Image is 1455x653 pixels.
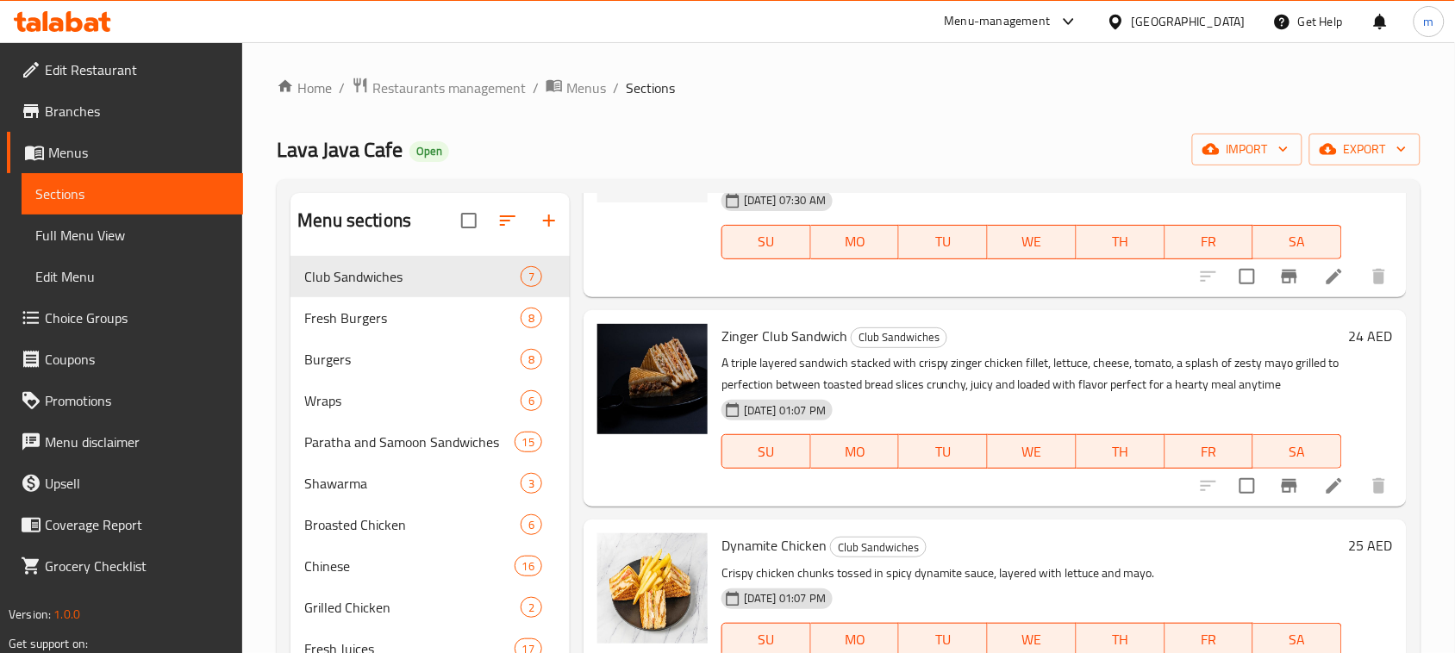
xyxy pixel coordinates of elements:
a: Restaurants management [352,77,526,99]
span: Club Sandwiches [304,266,521,287]
button: FR [1165,434,1254,469]
span: FR [1172,627,1247,652]
button: export [1309,134,1421,165]
div: Grilled Chicken2 [290,587,570,628]
button: MO [811,434,900,469]
div: Fresh Burgers8 [290,297,570,339]
div: items [521,349,542,370]
span: SU [729,439,804,464]
span: Grilled Chicken [304,597,521,618]
a: Menu disclaimer [7,421,243,463]
a: Menus [7,132,243,173]
span: Club Sandwiches [831,538,926,557]
span: Coupons [45,349,229,370]
button: delete [1358,256,1400,297]
span: 7 [521,269,541,285]
span: FR [1172,229,1247,254]
span: Menus [48,142,229,163]
span: SA [1260,439,1335,464]
span: 6 [521,393,541,409]
span: MO [818,439,893,464]
div: [GEOGRAPHIC_DATA] [1132,12,1246,31]
a: Full Menu View [22,215,243,256]
span: Coverage Report [45,514,229,535]
span: 15 [515,434,541,451]
div: Wraps [304,390,521,411]
span: SU [729,627,804,652]
span: SU [729,229,804,254]
div: Shawarma3 [290,463,570,504]
span: TU [906,229,981,254]
span: [DATE] 01:07 PM [737,590,833,606]
span: Broasted Chicken [304,514,521,535]
span: Open [409,144,449,159]
span: Edit Menu [35,266,229,287]
div: Open [409,141,449,162]
button: TU [899,225,988,259]
span: WE [995,229,1070,254]
button: TU [899,434,988,469]
span: Grocery Checklist [45,556,229,576]
button: SU [721,225,811,259]
button: import [1192,134,1302,165]
h6: 24 AED [1349,324,1393,348]
img: Dynamite Chicken [597,533,708,644]
h6: 25 AED [1349,533,1393,557]
a: Promotions [7,380,243,421]
button: Branch-specific-item [1269,465,1310,507]
div: Club Sandwiches [851,327,947,348]
span: 1.0.0 [53,603,80,625]
div: Club Sandwiches [830,537,927,557]
span: Sections [35,183,229,204]
span: 8 [521,351,541,368]
p: Crispy chicken chunks tossed in spicy dynamite sauce, layered with lettuce and mayo. [721,563,1342,584]
nav: breadcrumb [277,77,1421,99]
button: SU [721,434,811,469]
span: SA [1260,627,1335,652]
span: Fresh Burgers [304,308,521,328]
div: Burgers8 [290,339,570,380]
span: 6 [521,517,541,533]
span: 8 [521,310,541,326]
a: Upsell [7,463,243,504]
img: Zinger Club Sandwich [597,324,708,434]
button: TH [1077,434,1165,469]
div: items [521,597,542,618]
div: Wraps6 [290,380,570,421]
div: Club Sandwiches7 [290,256,570,297]
div: Shawarma [304,473,521,494]
span: Branches [45,101,229,121]
div: items [521,266,542,287]
span: MO [818,229,893,254]
span: Lava Java Cafe [277,130,403,169]
button: WE [988,225,1077,259]
span: Sections [626,78,675,98]
div: items [521,514,542,535]
a: Edit menu item [1324,476,1345,496]
span: 2 [521,600,541,616]
span: [DATE] 01:07 PM [737,402,833,419]
span: TH [1083,627,1158,652]
span: Paratha and Samoon Sandwiches [304,432,514,452]
a: Branches [7,90,243,132]
span: WE [995,439,1070,464]
div: Burgers [304,349,521,370]
span: Dynamite Chicken [721,532,827,558]
li: / [533,78,539,98]
div: items [521,308,542,328]
button: MO [811,225,900,259]
span: TH [1083,229,1158,254]
div: items [521,390,542,411]
li: / [613,78,619,98]
span: FR [1172,439,1247,464]
span: Choice Groups [45,308,229,328]
span: TU [906,439,981,464]
span: import [1206,139,1289,160]
span: Sort sections [487,200,528,241]
span: Edit Restaurant [45,59,229,80]
a: Coupons [7,339,243,380]
button: FR [1165,225,1254,259]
